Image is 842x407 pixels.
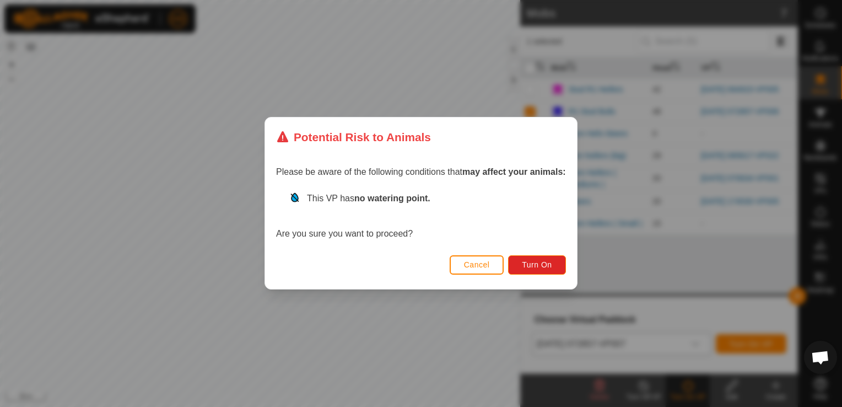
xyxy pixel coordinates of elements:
[276,168,566,177] span: Please be aware of the following conditions that
[804,341,837,374] div: Open chat
[509,255,566,275] button: Turn On
[354,194,430,203] strong: no watering point.
[276,128,431,146] div: Potential Risk to Animals
[276,192,566,241] div: Are you sure you want to proceed?
[522,261,552,270] span: Turn On
[462,168,566,177] strong: may affect your animals:
[307,194,430,203] span: This VP has
[464,261,490,270] span: Cancel
[450,255,504,275] button: Cancel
